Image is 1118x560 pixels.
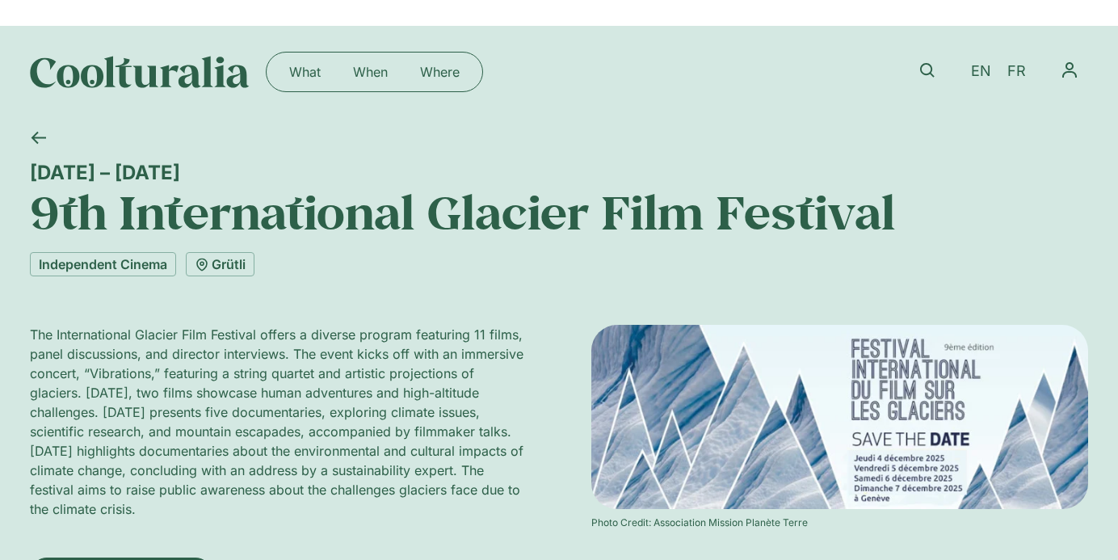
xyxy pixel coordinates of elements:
[186,252,254,276] a: Grütli
[30,184,1088,239] h1: 9th International Glacier Film Festival
[273,59,337,85] a: What
[591,516,1088,530] div: Photo Credit: Association Mission Planète Terre
[591,325,1088,509] img: Coolturalia - Festival International du Film sur les Glaciers, 9ème édition
[273,59,476,85] nav: Menu
[30,325,527,519] p: The International Glacier Film Festival offers a diverse program featuring 11 films, panel discus...
[30,161,1088,184] div: [DATE] – [DATE]
[1051,52,1088,89] nav: Menu
[963,60,999,83] a: EN
[404,59,476,85] a: Where
[1007,63,1026,80] span: FR
[999,60,1034,83] a: FR
[1051,52,1088,89] button: Menu Toggle
[337,59,404,85] a: When
[971,63,991,80] span: EN
[30,252,176,276] a: Independent Cinema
